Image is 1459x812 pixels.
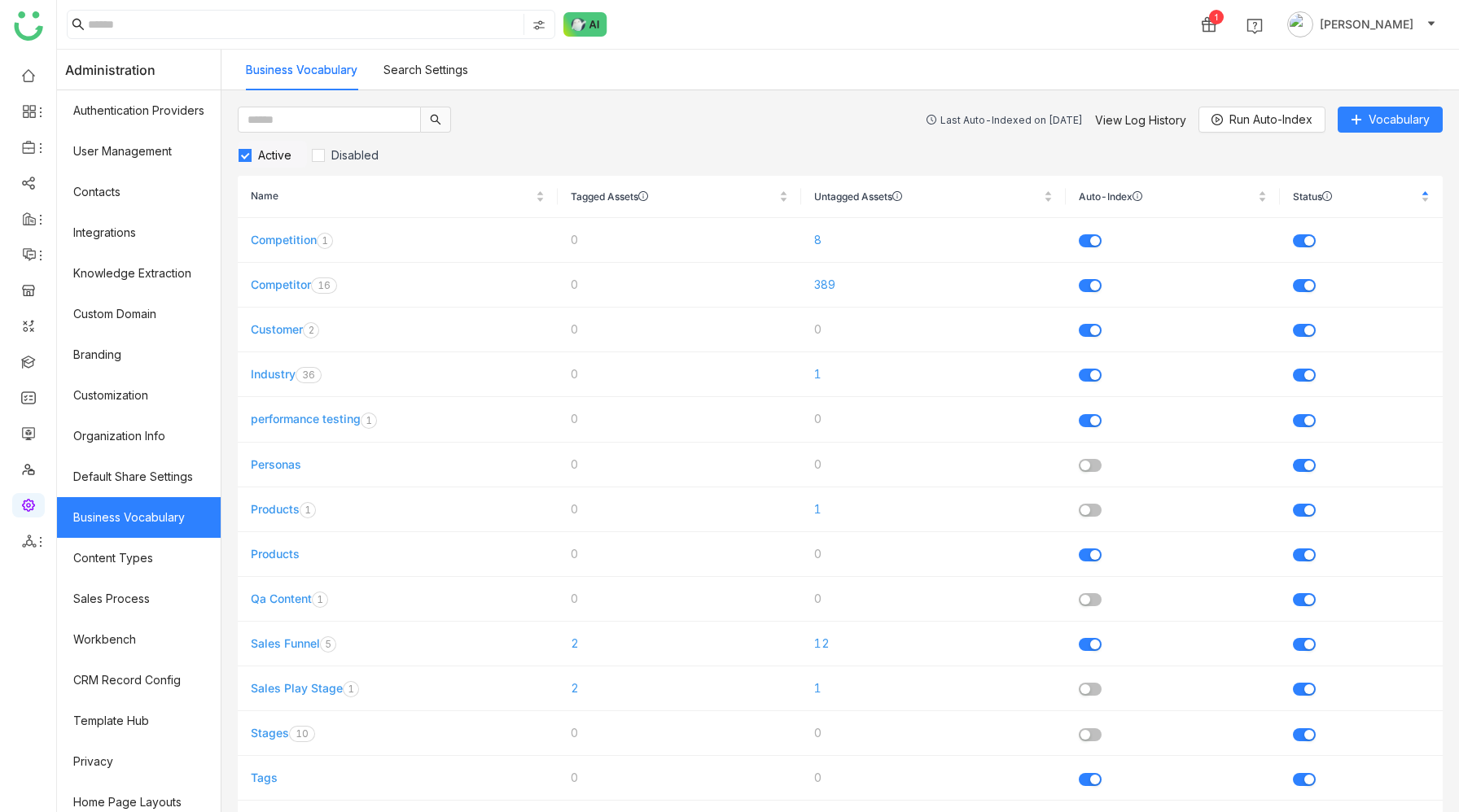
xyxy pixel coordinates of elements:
[302,726,309,742] p: 0
[558,218,801,263] td: 0
[251,726,289,740] a: Stages
[366,413,372,429] p: 1
[801,308,1067,352] td: 0
[65,50,156,90] span: Administration
[246,63,357,76] a: Business Vocabulary
[558,308,801,352] td: 0
[558,711,801,756] td: 0
[251,233,317,247] a: Competition
[57,701,221,741] a: Template Hub
[57,660,221,701] a: CRM Record Config
[57,294,221,334] a: Custom Domain
[57,334,221,375] a: Branding
[251,457,301,471] a: Personas
[558,487,801,532] td: 0
[571,191,776,201] span: Tagged Assets
[1320,15,1413,33] span: [PERSON_NAME]
[251,367,296,381] a: Industry
[322,233,328,249] p: 1
[801,756,1067,801] td: 0
[343,681,359,697] nz-badge-sup: 1
[801,577,1067,622] td: 0
[361,413,377,429] nz-badge-sup: 1
[348,681,354,697] p: 1
[558,352,801,397] td: 0
[308,322,314,338] p: 2
[251,547,300,561] a: Products
[252,148,298,162] span: Active
[57,131,221,172] a: User Management
[324,277,331,294] p: 6
[251,412,361,426] a: performance testing
[14,11,43,41] img: logo
[563,12,607,37] img: ask-buddy-normal.svg
[57,456,221,497] a: Default Share Settings
[1198,107,1325,133] button: Run Auto-Index
[296,726,302,742] p: 1
[1338,107,1443,133] button: Vocabulary
[383,63,468,76] a: Search Settings
[57,90,221,131] a: Authentication Providers
[309,367,315,383] p: 6
[296,367,322,383] nz-badge-sup: 36
[532,19,545,32] img: search-type.svg
[251,636,320,650] a: Sales Funnel
[57,497,221,538] a: Business Vocabulary
[558,263,801,308] td: 0
[251,277,311,291] a: Competitor
[940,114,1083,126] div: Last Auto-Indexed on [DATE]
[801,666,1067,711] td: 1
[801,622,1067,666] td: 12
[318,277,324,294] p: 1
[1247,18,1263,34] img: help.svg
[317,592,323,608] p: 1
[801,532,1067,577] td: 0
[325,148,385,162] span: Disabled
[801,397,1067,442] td: 0
[302,367,309,383] p: 3
[300,502,316,518] nz-badge-sup: 1
[558,666,801,711] td: 2
[251,681,343,695] a: Sales Play Stage
[1287,11,1313,37] img: avatar
[558,622,801,666] td: 2
[251,771,278,784] a: Tags
[57,619,221,660] a: Workbench
[57,538,221,578] a: Content Types
[320,636,336,653] nz-badge-sup: 5
[801,487,1067,532] td: 1
[289,726,315,742] nz-badge-sup: 10
[57,741,221,782] a: Privacy
[1293,191,1417,201] span: Status
[1284,11,1439,37] button: [PERSON_NAME]
[801,218,1067,263] td: 8
[312,592,328,608] nz-badge-sup: 1
[1209,10,1224,24] div: 1
[1369,111,1430,129] span: Vocabulary
[801,443,1067,487] td: 0
[558,397,801,442] td: 0
[801,352,1067,397] td: 1
[814,191,1041,201] span: Untagged Assets
[251,322,303,336] a: Customer
[558,577,801,622] td: 0
[57,416,221,456] a: Organization Info
[1095,113,1186,127] a: View Log History
[57,375,221,416] a: Customization
[305,502,311,518] p: 1
[801,263,1067,308] td: 389
[311,277,337,294] nz-badge-sup: 16
[558,756,801,801] td: 0
[801,711,1067,756] td: 0
[57,578,221,619] a: Sales Process
[57,253,221,294] a: Knowledge Extraction
[303,322,319,338] nz-badge-sup: 2
[251,502,300,516] a: Products
[1079,191,1255,201] span: Auto-Index
[558,443,801,487] td: 0
[57,172,221,212] a: Contacts
[1229,111,1312,129] span: Run Auto-Index
[251,592,312,605] a: Qa Content
[317,233,333,249] nz-badge-sup: 1
[57,212,221,253] a: Integrations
